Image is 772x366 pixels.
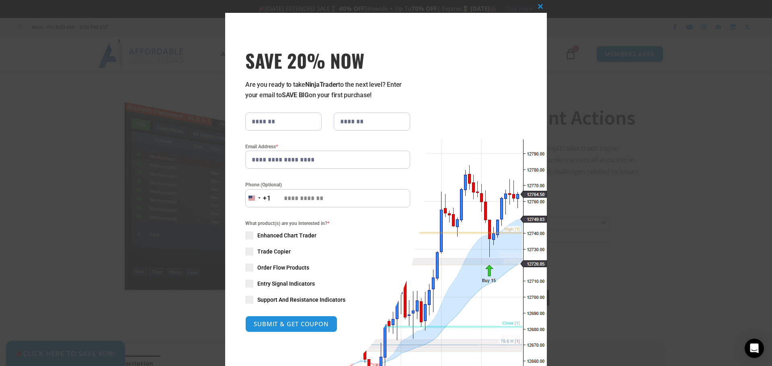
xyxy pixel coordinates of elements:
span: Enhanced Chart Trader [257,231,316,239]
div: +1 [263,193,271,204]
button: Selected country [245,189,271,207]
label: Enhanced Chart Trader [245,231,410,239]
span: Entry Signal Indicators [257,280,315,288]
label: Phone (Optional) [245,181,410,189]
span: Order Flow Products [257,264,309,272]
span: Trade Copier [257,247,291,256]
span: SAVE 20% NOW [245,49,410,72]
label: Email Address [245,143,410,151]
span: Support And Resistance Indicators [257,296,345,304]
label: Order Flow Products [245,264,410,272]
div: Open Intercom Messenger [745,339,764,358]
label: Entry Signal Indicators [245,280,410,288]
strong: NinjaTrader [305,81,338,88]
p: Are you ready to take to the next level? Enter your email to on your first purchase! [245,80,410,100]
strong: SAVE BIG [282,91,309,99]
span: What product(s) are you interested in? [245,219,410,227]
button: SUBMIT & GET COUPON [245,316,337,332]
label: Trade Copier [245,247,410,256]
label: Support And Resistance Indicators [245,296,410,304]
